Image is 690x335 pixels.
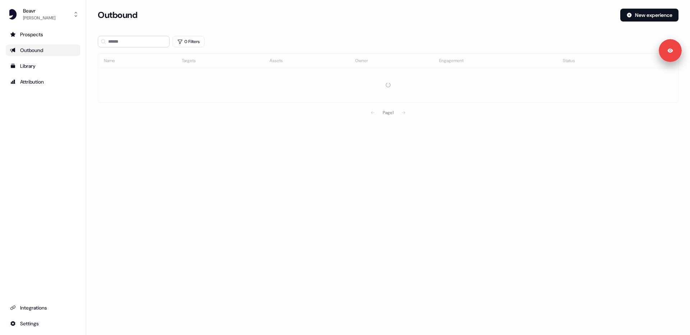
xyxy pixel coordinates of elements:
[620,9,678,22] button: New experience
[6,29,80,40] a: Go to prospects
[23,14,55,22] div: [PERSON_NAME]
[6,302,80,313] a: Go to integrations
[98,10,137,20] h3: Outbound
[10,304,76,311] div: Integrations
[6,6,80,23] button: Beavr[PERSON_NAME]
[10,62,76,70] div: Library
[6,60,80,72] a: Go to templates
[10,78,76,85] div: Attribution
[10,47,76,54] div: Outbound
[172,36,204,47] button: 0 Filters
[23,7,55,14] div: Beavr
[10,320,76,327] div: Settings
[10,31,76,38] div: Prospects
[6,76,80,88] a: Go to attribution
[6,44,80,56] a: Go to outbound experience
[6,318,80,329] a: Go to integrations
